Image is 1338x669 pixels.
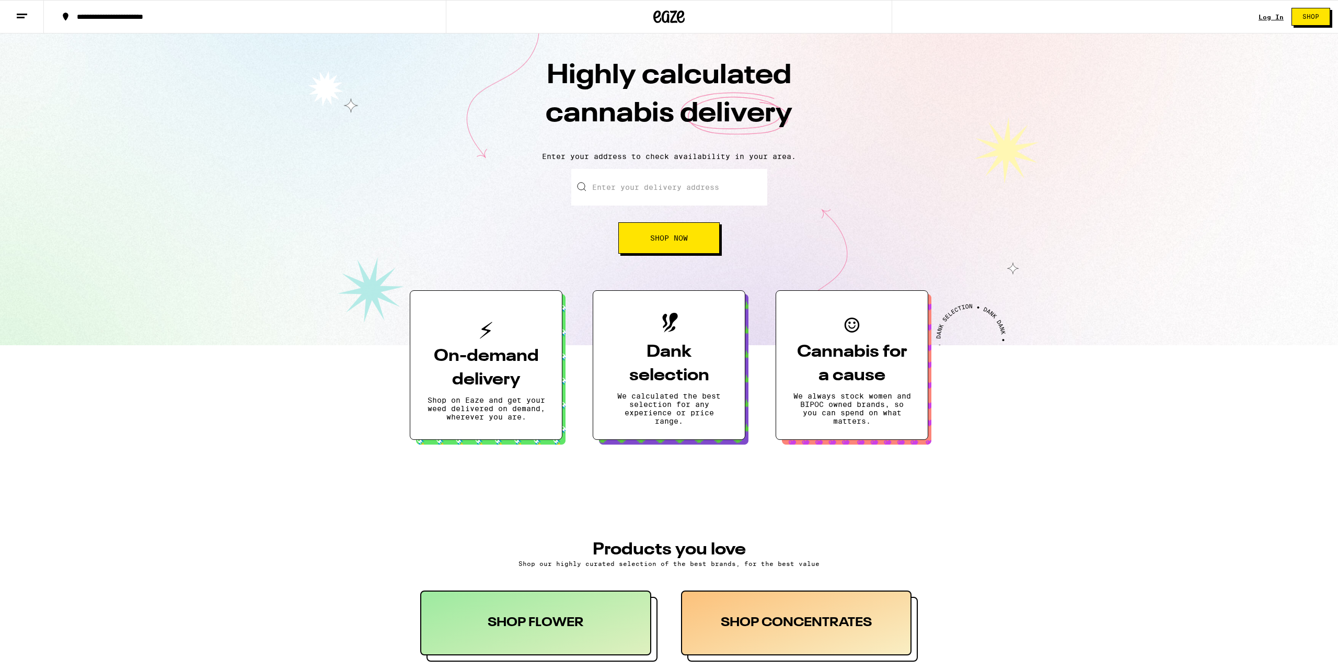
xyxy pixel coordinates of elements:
[427,396,545,421] p: Shop on Eaze and get your weed delivered on demand, wherever you are.
[793,392,911,425] p: We always stock women and BIPOC owned brands, so you can spend on what matters.
[571,169,767,206] input: Enter your delivery address
[420,591,651,655] div: SHOP FLOWER
[1291,8,1330,26] button: Shop
[486,57,852,144] h1: Highly calculated cannabis delivery
[793,341,911,388] h3: Cannabis for a cause
[420,541,918,558] h3: PRODUCTS YOU LOVE
[650,234,688,242] span: Shop Now
[410,290,562,440] button: On-demand deliveryShop on Eaze and get your weed delivered on demand, wherever you are.
[427,345,545,392] h3: On-demand delivery
[1302,14,1319,20] span: Shop
[420,560,918,567] p: Shop our highly curated selection of the best brands, for the best value
[776,290,928,440] button: Cannabis for a causeWe always stock women and BIPOC owned brands, so you can spend on what matters.
[1259,14,1284,20] a: Log In
[420,591,658,662] button: SHOP FLOWER
[681,591,912,655] div: SHOP CONCENTRATES
[10,152,1328,161] p: Enter your address to check availability in your area.
[681,591,918,662] button: SHOP CONCENTRATES
[610,341,728,388] h3: Dank selection
[1284,8,1338,26] a: Shop
[618,222,720,254] button: Shop Now
[610,392,728,425] p: We calculated the best selection for any experience or price range.
[593,290,745,440] button: Dank selectionWe calculated the best selection for any experience or price range.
